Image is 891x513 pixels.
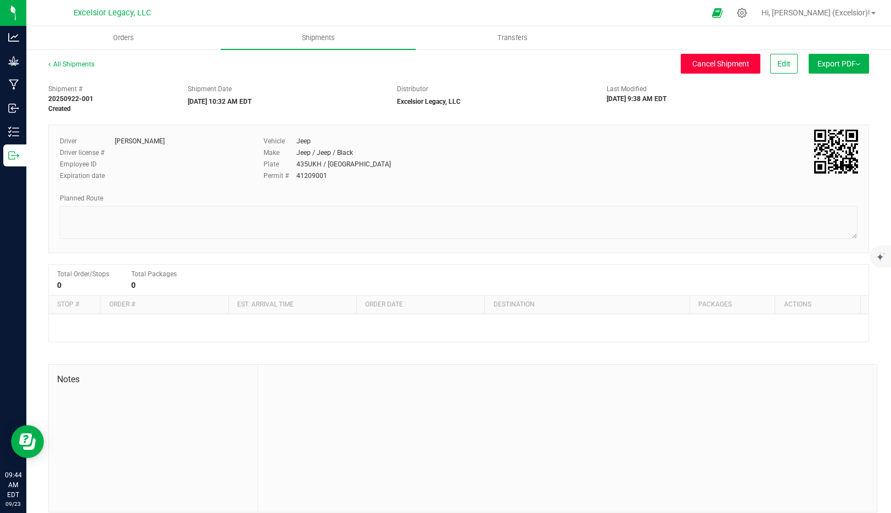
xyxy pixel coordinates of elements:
a: Orders [26,26,221,49]
strong: Excelsior Legacy, LLC [397,98,461,105]
strong: 0 [131,281,136,289]
label: Expiration date [60,171,115,181]
p: 09/23 [5,500,21,508]
label: Distributor [397,84,428,94]
th: Actions [775,295,860,314]
label: Plate [264,159,296,169]
label: Permit # [264,171,296,181]
th: Order date [356,295,484,314]
label: Shipment Date [188,84,232,94]
label: Vehicle [264,136,296,146]
label: Employee ID [60,159,115,169]
iframe: Resource center [11,425,44,458]
span: Total Packages [131,270,177,278]
th: Stop # [49,295,100,314]
p: 09:44 AM EDT [5,470,21,500]
inline-svg: Inbound [8,103,19,114]
div: Jeep [296,136,311,146]
div: 41209001 [296,171,327,181]
strong: [DATE] 9:38 AM EDT [607,95,666,103]
a: Transfers [416,26,610,49]
div: 435UKH / [GEOGRAPHIC_DATA] [296,159,391,169]
span: Open Ecommerce Menu [705,2,730,24]
inline-svg: Grow [8,55,19,66]
span: Transfers [483,33,542,43]
span: Export PDF [817,59,860,68]
img: Scan me! [814,130,858,174]
a: Shipments [221,26,415,49]
label: Last Modified [607,84,647,94]
div: Manage settings [735,8,749,18]
th: Est. arrival time [228,295,356,314]
span: Cancel Shipment [692,59,749,68]
strong: Created [48,105,71,113]
span: Notes [57,373,249,386]
th: Packages [690,295,775,314]
label: Make [264,148,296,158]
label: Driver license # [60,148,115,158]
span: Shipments [287,33,350,43]
strong: 0 [57,281,61,289]
span: Shipment # [48,84,171,94]
inline-svg: Manufacturing [8,79,19,90]
span: Excelsior Legacy, LLC [74,8,151,18]
button: Cancel Shipment [681,54,760,74]
th: Destination [484,295,689,314]
div: [PERSON_NAME] [115,136,165,146]
div: Jeep / Jeep / Black [296,148,353,158]
strong: [DATE] 10:32 AM EDT [188,98,251,105]
span: Total Order/Stops [57,270,109,278]
inline-svg: Outbound [8,150,19,161]
label: Driver [60,136,115,146]
span: Edit [777,59,791,68]
button: Export PDF [809,54,869,74]
th: Order # [100,295,228,314]
strong: 20250922-001 [48,95,93,103]
a: All Shipments [48,60,94,68]
span: Orders [98,33,149,43]
span: Hi, [PERSON_NAME] (Excelsior)! [761,8,870,17]
button: Edit [770,54,798,74]
inline-svg: Analytics [8,32,19,43]
span: Planned Route [60,194,103,202]
qrcode: 20250922-001 [814,130,858,174]
inline-svg: Inventory [8,126,19,137]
